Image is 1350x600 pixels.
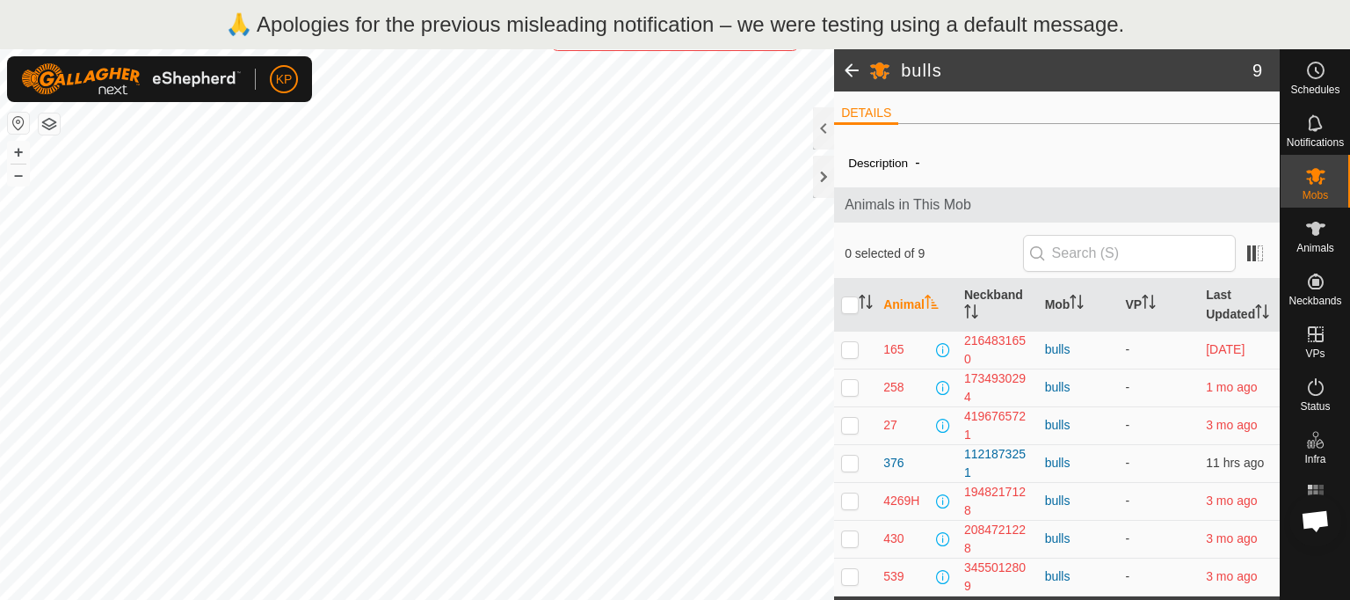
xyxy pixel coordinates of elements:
[964,521,1031,558] div: 2084721228
[1045,492,1112,510] div: bulls
[276,70,293,89] span: KP
[1125,456,1129,470] app-display-virtual-paddock-transition: -
[1045,454,1112,472] div: bulls
[1070,297,1084,311] p-sorticon: Activate to sort
[1118,279,1199,332] th: VP
[883,416,897,435] span: 27
[1142,297,1156,311] p-sorticon: Activate to sort
[908,148,926,177] span: -
[964,332,1031,369] div: 2164831650
[834,104,898,125] li: DETAILS
[8,142,29,163] button: +
[1045,530,1112,548] div: bulls
[859,297,873,311] p-sorticon: Activate to sort
[1255,307,1269,321] p-sorticon: Activate to sort
[1125,342,1129,356] app-display-virtual-paddock-transition: -
[1300,401,1330,412] span: Status
[1045,340,1112,359] div: bulls
[964,483,1031,520] div: 1948217128
[964,445,1031,482] div: 1121873251
[1045,416,1112,435] div: bulls
[1287,137,1344,148] span: Notifications
[1206,418,1257,432] span: 4 June 2025, 1:23 am
[925,297,939,311] p-sorticon: Activate to sort
[1305,348,1325,359] span: VPs
[226,9,1125,40] p: 🙏 Apologies for the previous misleading notification – we were testing using a default message.
[1304,454,1325,465] span: Infra
[876,279,957,332] th: Animal
[883,378,904,397] span: 258
[845,245,1022,263] span: 0 selected of 9
[957,279,1038,332] th: Neckband
[1125,494,1129,508] app-display-virtual-paddock-transition: -
[1125,380,1129,394] app-display-virtual-paddock-transition: -
[1290,84,1339,95] span: Schedules
[1206,531,1257,545] span: 4 June 2025, 1:05 am
[1303,190,1328,201] span: Mobs
[1045,378,1112,397] div: bulls
[1125,531,1129,545] app-display-virtual-paddock-transition: -
[964,407,1031,444] div: 4196765721
[1038,279,1119,332] th: Mob
[964,559,1031,596] div: 3455012809
[1125,569,1129,583] app-display-virtual-paddock-transition: -
[8,165,29,186] button: –
[964,370,1031,406] div: 1734930294
[39,113,60,135] button: Map Layers
[1023,235,1236,272] input: Search (S)
[883,567,904,586] span: 539
[1289,494,1342,547] div: Open chat
[1045,567,1112,586] div: bulls
[21,63,241,95] img: Gallagher Logo
[883,530,904,548] span: 430
[883,492,919,510] span: 4269H
[1252,57,1262,84] span: 9
[1206,494,1257,508] span: 4 June 2025, 1:14 am
[1296,243,1334,253] span: Animals
[848,157,908,170] label: Description
[1206,380,1257,394] span: 3 Aug 2025, 8:08 pm
[1125,418,1129,432] app-display-virtual-paddock-transition: -
[8,113,29,134] button: Reset Map
[1206,569,1257,583] span: 4 June 2025, 1:15 am
[845,194,1269,216] span: Animals in This Mob
[1199,279,1280,332] th: Last Updated
[883,454,904,472] span: 376
[1206,342,1245,356] span: 12 Sept 2025, 4:37 pm
[1288,296,1341,306] span: Neckbands
[901,60,1252,81] h2: bulls
[1206,456,1264,470] span: 23 Sept 2025, 8:26 am
[883,340,904,359] span: 165
[964,307,978,321] p-sorticon: Activate to sort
